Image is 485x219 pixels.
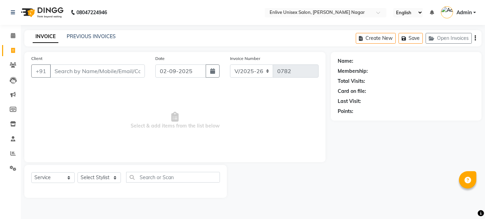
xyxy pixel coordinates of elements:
[338,98,361,105] div: Last Visit:
[76,3,107,22] b: 08047224946
[18,3,65,22] img: logo
[33,30,58,43] a: INVOICE
[457,9,472,16] span: Admin
[441,6,453,18] img: Admin
[155,55,165,62] label: Date
[338,88,366,95] div: Card on file:
[67,33,116,40] a: PREVIOUS INVOICES
[31,55,42,62] label: Client
[456,191,478,212] iframe: chat widget
[338,58,353,65] div: Name:
[356,33,396,44] button: Create New
[31,86,319,155] span: Select & add items from the list below
[230,55,260,62] label: Invoice Number
[50,64,145,78] input: Search by Name/Mobile/Email/Code
[338,108,353,115] div: Points:
[398,33,423,44] button: Save
[338,68,368,75] div: Membership:
[338,78,365,85] div: Total Visits:
[426,33,472,44] button: Open Invoices
[126,172,220,183] input: Search or Scan
[31,64,51,78] button: +91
